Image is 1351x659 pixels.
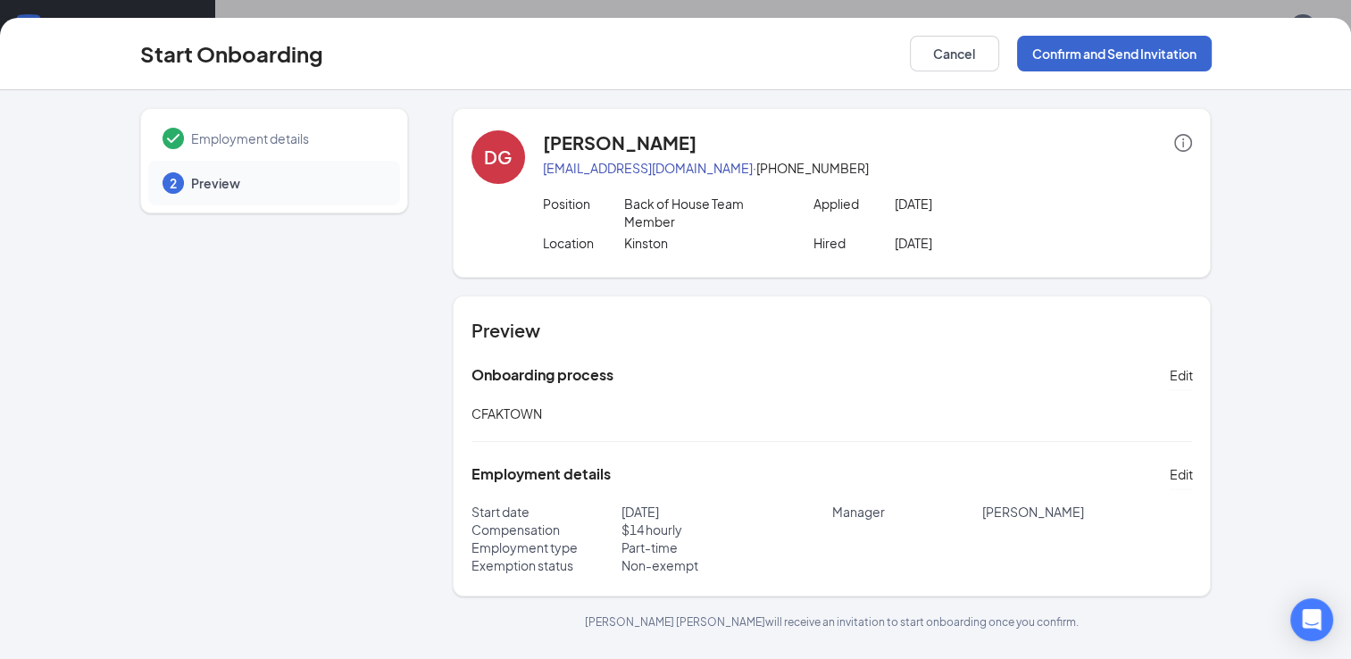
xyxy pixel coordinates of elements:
[471,464,611,484] h5: Employment details
[623,234,786,252] p: Kinston
[140,38,323,69] h3: Start Onboarding
[163,128,184,149] svg: Checkmark
[471,521,621,538] p: Compensation
[831,503,981,521] p: Manager
[471,405,542,421] span: CFAKTOWN
[1290,598,1333,641] div: Open Intercom Messenger
[1169,361,1192,389] button: Edit
[910,36,999,71] button: Cancel
[543,160,753,176] a: [EMAIL_ADDRESS][DOMAIN_NAME]
[621,521,832,538] p: $ 14 hourly
[623,195,786,230] p: Back of House Team Member
[191,174,382,192] span: Preview
[895,234,1057,252] p: [DATE]
[1169,460,1192,488] button: Edit
[813,195,895,213] p: Applied
[1169,465,1192,483] span: Edit
[191,129,382,147] span: Employment details
[813,234,895,252] p: Hired
[895,195,1057,213] p: [DATE]
[484,145,512,170] div: DG
[453,614,1212,630] p: [PERSON_NAME] [PERSON_NAME] will receive an invitation to start onboarding once you confirm.
[1169,366,1192,384] span: Edit
[543,234,624,252] p: Location
[1017,36,1212,71] button: Confirm and Send Invitation
[621,556,832,574] p: Non-exempt
[471,538,621,556] p: Employment type
[543,130,696,155] h4: [PERSON_NAME]
[471,503,621,521] p: Start date
[170,174,177,192] span: 2
[543,159,1193,177] p: · [PHONE_NUMBER]
[471,318,1193,343] h4: Preview
[621,503,832,521] p: [DATE]
[1174,134,1192,152] span: info-circle
[471,365,613,385] h5: Onboarding process
[471,556,621,574] p: Exemption status
[621,538,832,556] p: Part-time
[982,503,1193,521] p: [PERSON_NAME]
[543,195,624,213] p: Position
